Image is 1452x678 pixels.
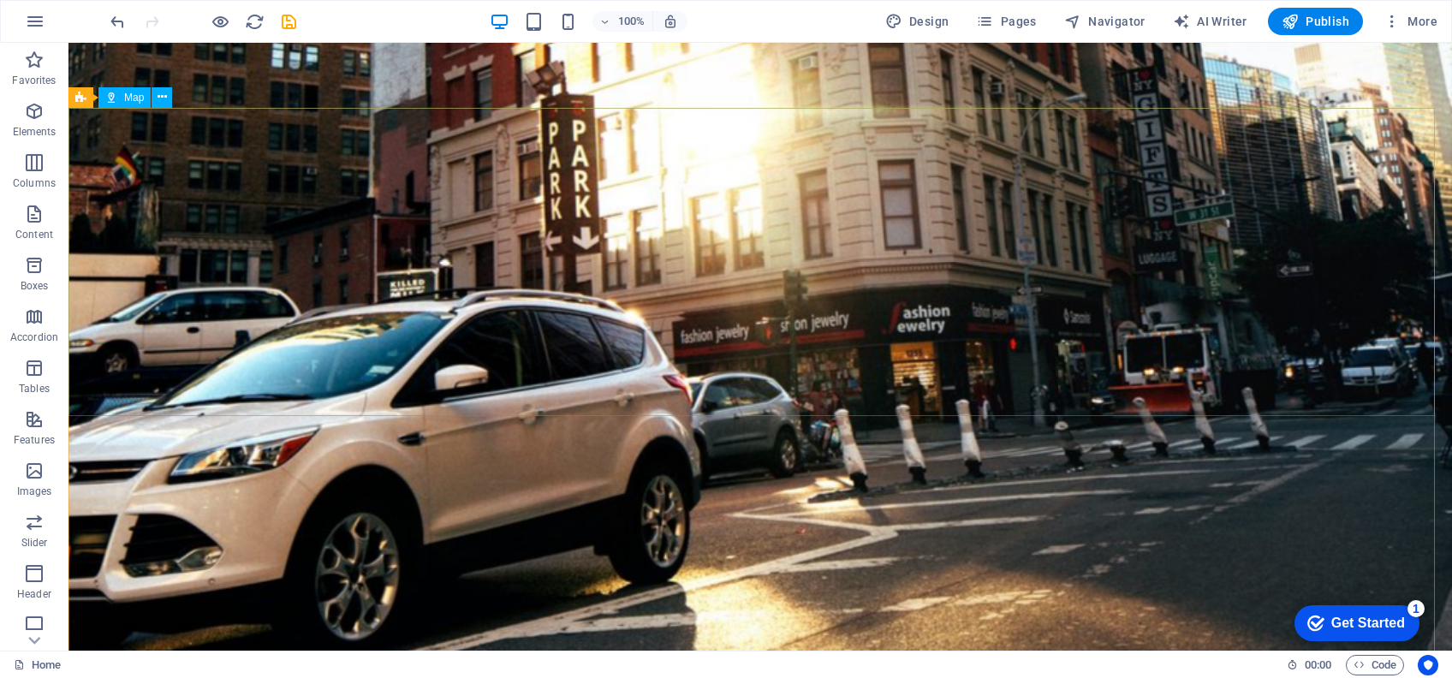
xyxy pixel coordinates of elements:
p: Elements [13,125,57,139]
span: AI Writer [1173,13,1247,30]
span: Design [885,13,949,30]
button: Navigator [1057,8,1152,35]
p: Boxes [21,279,49,293]
span: Code [1354,655,1396,675]
p: Features [14,433,55,447]
div: Get Started [51,19,124,34]
i: Undo: Add element (Ctrl+Z) [108,12,128,32]
span: Map [124,92,144,103]
button: Code [1346,655,1404,675]
button: Design [878,8,956,35]
span: 00 00 [1305,655,1331,675]
p: Header [17,587,51,601]
i: On resize automatically adjust zoom level to fit chosen device. [663,14,678,29]
span: Pages [976,13,1036,30]
p: Tables [19,382,50,395]
span: Navigator [1064,13,1146,30]
button: undo [107,11,128,32]
h6: Session time [1287,655,1332,675]
button: Click here to leave preview mode and continue editing [210,11,230,32]
p: Content [15,228,53,241]
button: More [1377,8,1444,35]
div: 1 [127,3,144,21]
i: Reload page [245,12,265,32]
p: Slider [21,536,48,550]
a: Click to cancel selection. Double-click to open Pages [14,655,61,675]
span: More [1384,13,1437,30]
span: : [1317,658,1319,671]
h6: 100% [618,11,646,32]
button: Publish [1268,8,1363,35]
div: Design (Ctrl+Alt+Y) [878,8,956,35]
button: AI Writer [1166,8,1254,35]
button: Usercentrics [1418,655,1438,675]
p: Columns [13,176,56,190]
p: Favorites [12,74,56,87]
button: reload [244,11,265,32]
span: Publish [1282,13,1349,30]
button: Pages [969,8,1043,35]
div: Get Started 1 items remaining, 80% complete [14,9,139,45]
p: Images [17,485,52,498]
button: 100% [592,11,653,32]
p: Accordion [10,330,58,344]
button: save [278,11,299,32]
